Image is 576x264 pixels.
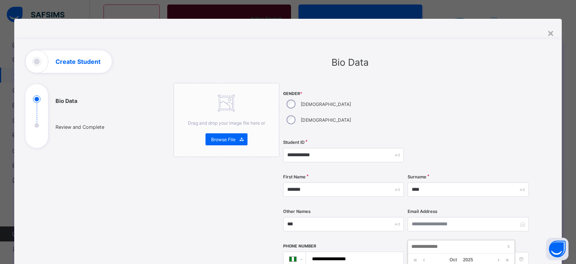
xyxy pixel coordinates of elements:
[301,117,351,123] label: [DEMOGRAPHIC_DATA]
[283,140,304,145] label: Student ID
[283,174,306,180] label: First Name
[211,137,235,142] span: Browse File
[547,26,554,39] div: ×
[331,57,369,68] span: Bio Data
[546,238,568,260] button: Open asap
[408,209,437,214] label: Email Address
[283,209,310,214] label: Other Names
[174,83,279,157] div: Drag and drop your image file here orBrowse File
[408,174,426,180] label: Surname
[55,59,100,65] h1: Create Student
[283,91,404,96] span: Gender
[283,244,316,249] label: Phone Number
[301,101,351,107] label: [DEMOGRAPHIC_DATA]
[188,120,265,126] span: Drag and drop your image file here or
